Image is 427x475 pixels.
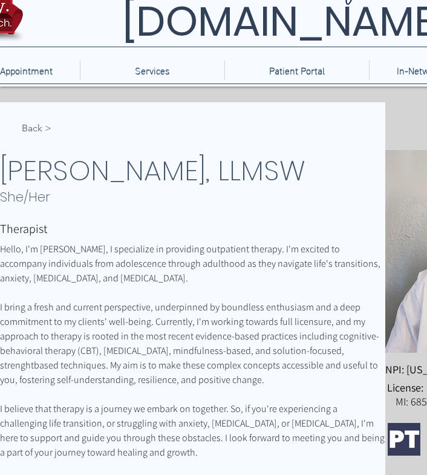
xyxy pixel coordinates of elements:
p: Patient Portal [263,61,331,80]
span: < Back [22,122,51,135]
a: Patient Portal [224,61,369,80]
p: Services [129,61,176,80]
img: Psychology Today Profile Link [388,423,420,456]
div: Services [80,61,224,80]
span: License: [387,381,423,395]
